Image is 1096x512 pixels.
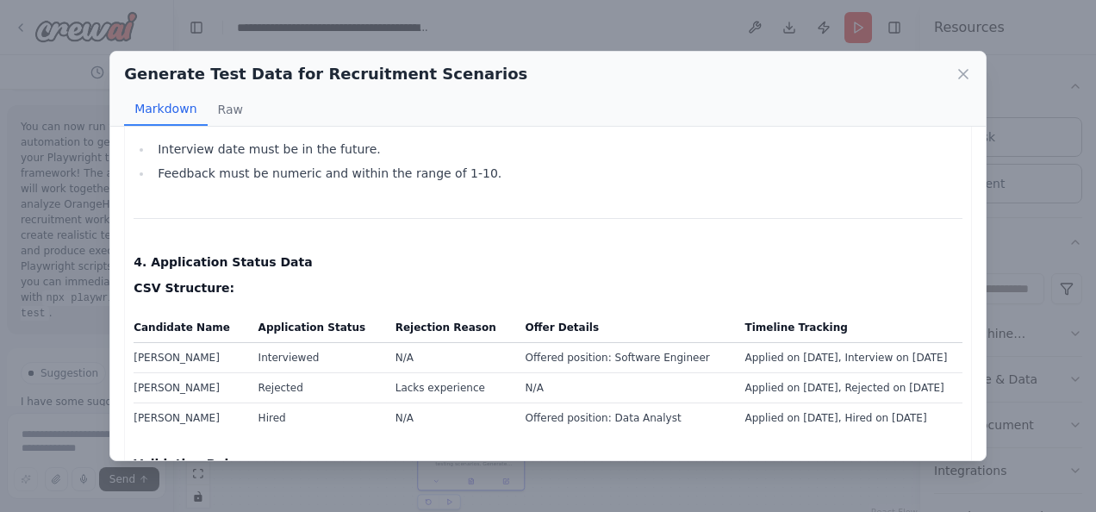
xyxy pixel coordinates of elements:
[385,403,515,434] td: N/A
[134,319,247,343] th: Candidate Name
[153,163,962,184] li: Feedback must be numeric and within the range of 1-10.
[515,343,735,373] td: Offered position: Software Engineer
[208,93,253,126] button: Raw
[124,62,527,86] h2: Generate Test Data for Recruitment Scenarios
[515,319,735,343] th: Offer Details
[134,373,247,403] td: [PERSON_NAME]
[515,373,735,403] td: N/A
[735,403,962,434] td: Applied on [DATE], Hired on [DATE]
[134,457,249,471] strong: Validation Rules:
[385,343,515,373] td: N/A
[735,373,962,403] td: Applied on [DATE], Rejected on [DATE]
[134,253,962,271] h4: 4. Application Status Data
[735,319,962,343] th: Timeline Tracking
[515,403,735,434] td: Offered position: Data Analyst
[248,403,385,434] td: Hired
[124,93,207,126] button: Markdown
[385,373,515,403] td: Lacks experience
[134,343,247,373] td: [PERSON_NAME]
[735,343,962,373] td: Applied on [DATE], Interview on [DATE]
[385,319,515,343] th: Rejection Reason
[134,281,234,295] strong: CSV Structure:
[134,403,247,434] td: [PERSON_NAME]
[248,373,385,403] td: Rejected
[248,319,385,343] th: Application Status
[248,343,385,373] td: Interviewed
[153,139,962,159] li: Interview date must be in the future.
